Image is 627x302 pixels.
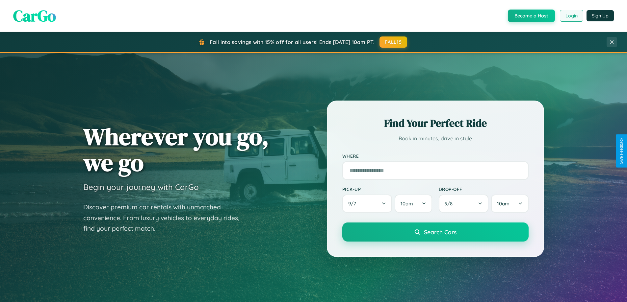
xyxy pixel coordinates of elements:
[342,222,529,242] button: Search Cars
[401,200,413,207] span: 10am
[348,200,359,207] span: 9 / 7
[445,200,456,207] span: 9 / 8
[342,116,529,130] h2: Find Your Perfect Ride
[587,10,614,21] button: Sign Up
[619,138,624,164] div: Give Feedback
[439,186,529,192] label: Drop-off
[210,39,375,45] span: Fall into savings with 15% off for all users! Ends [DATE] 10am PT.
[342,134,529,143] p: Book in minutes, drive in style
[424,228,457,236] span: Search Cars
[497,200,509,207] span: 10am
[395,195,432,213] button: 10am
[83,124,269,175] h1: Wherever you go, we go
[342,195,392,213] button: 9/7
[491,195,528,213] button: 10am
[439,195,489,213] button: 9/8
[13,5,56,27] span: CarGo
[342,186,432,192] label: Pick-up
[83,202,248,234] p: Discover premium car rentals with unmatched convenience. From luxury vehicles to everyday rides, ...
[508,10,555,22] button: Become a Host
[379,36,407,48] button: FALL15
[342,153,529,159] label: Where
[560,10,583,22] button: Login
[83,182,199,192] h3: Begin your journey with CarGo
